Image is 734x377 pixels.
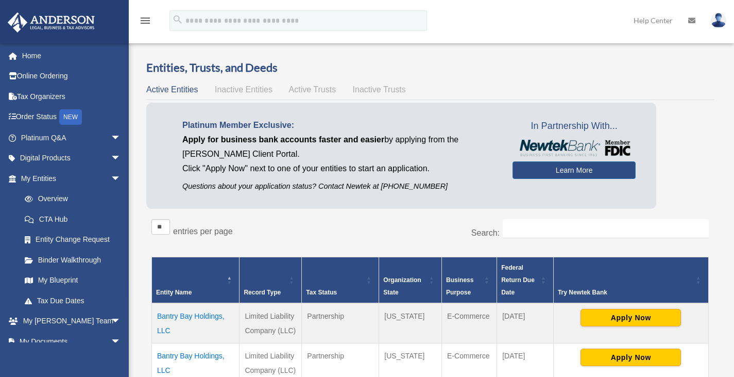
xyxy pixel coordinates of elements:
a: Platinum Q&Aarrow_drop_down [7,127,136,148]
a: Tax Due Dates [14,290,131,311]
a: Learn More [513,161,636,179]
span: Business Purpose [446,276,473,296]
button: Apply Now [581,349,681,366]
div: NEW [59,109,82,125]
a: Order StatusNEW [7,107,136,128]
th: Try Newtek Bank : Activate to sort [553,257,708,304]
label: entries per page [173,227,233,236]
th: Entity Name: Activate to invert sorting [152,257,240,304]
span: Apply for business bank accounts faster and easier [182,135,384,144]
a: Home [7,45,136,66]
span: arrow_drop_down [111,148,131,169]
a: Tax Organizers [7,86,136,107]
a: Entity Change Request [14,230,131,250]
a: Overview [14,189,126,209]
i: menu [139,14,151,27]
span: Organization State [383,276,421,296]
span: Inactive Entities [215,85,272,94]
td: E-Commerce [442,303,497,343]
label: Search: [471,228,500,237]
th: Organization State: Activate to sort [379,257,442,304]
p: Questions about your application status? Contact Newtek at [PHONE_NUMBER] [182,180,497,193]
img: Anderson Advisors Platinum Portal [5,12,98,32]
p: Click "Apply Now" next to one of your entities to start an application. [182,161,497,176]
a: My Documentsarrow_drop_down [7,331,136,352]
td: Bantry Bay Holdings, LLC [152,303,240,343]
span: Entity Name [156,289,192,296]
a: Digital Productsarrow_drop_down [7,148,136,169]
td: Partnership [302,303,379,343]
th: Tax Status: Activate to sort [302,257,379,304]
p: Platinum Member Exclusive: [182,118,497,133]
td: [US_STATE] [379,303,442,343]
span: Active Trusts [289,85,336,94]
i: search [172,14,183,25]
span: arrow_drop_down [111,311,131,332]
img: NewtekBankLogoSM.png [518,140,630,156]
a: My Blueprint [14,270,131,291]
td: [DATE] [497,303,554,343]
h3: Entities, Trusts, and Deeds [146,60,714,76]
th: Record Type: Activate to sort [240,257,302,304]
td: Limited Liability Company (LLC) [240,303,302,343]
span: Record Type [244,289,281,296]
div: Try Newtek Bank [558,286,693,299]
span: arrow_drop_down [111,127,131,149]
th: Federal Return Due Date: Activate to sort [497,257,554,304]
img: User Pic [711,13,726,28]
span: Tax Status [306,289,337,296]
span: In Partnership With... [513,118,636,135]
a: Binder Walkthrough [14,250,131,270]
th: Business Purpose: Activate to sort [442,257,497,304]
p: by applying from the [PERSON_NAME] Client Portal. [182,133,497,161]
span: arrow_drop_down [111,168,131,189]
span: Active Entities [146,85,198,94]
a: My [PERSON_NAME] Teamarrow_drop_down [7,311,136,332]
span: arrow_drop_down [111,331,131,352]
a: My Entitiesarrow_drop_down [7,168,131,189]
span: Inactive Trusts [353,85,406,94]
span: Federal Return Due Date [501,264,535,296]
a: menu [139,18,151,27]
a: Online Ordering [7,66,136,87]
button: Apply Now [581,309,681,326]
a: CTA Hub [14,209,131,230]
